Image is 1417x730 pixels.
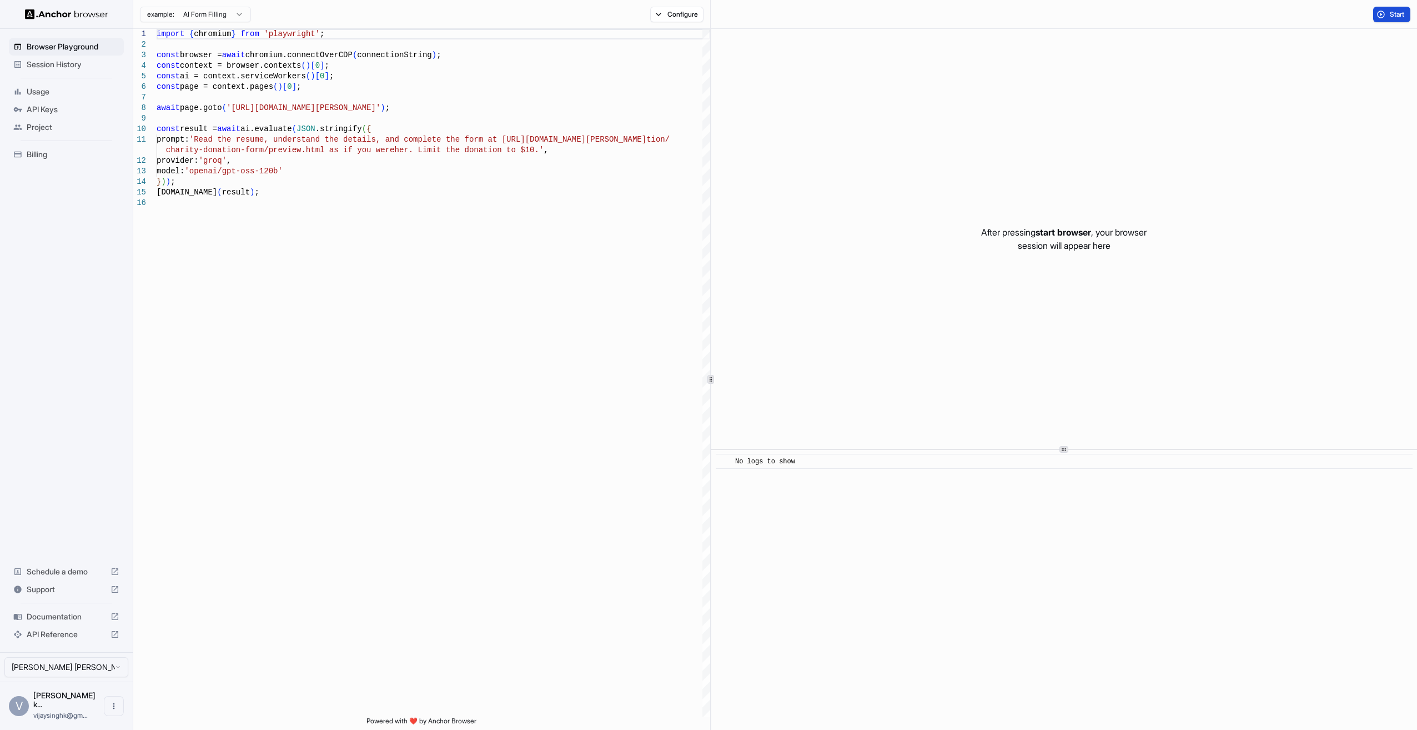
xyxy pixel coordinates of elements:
[278,82,282,91] span: )
[157,72,180,81] span: const
[27,611,106,622] span: Documentation
[27,629,106,640] span: API Reference
[133,61,146,71] div: 4
[133,166,146,177] div: 13
[157,156,199,165] span: provider:
[385,103,390,112] span: ;
[646,135,670,144] span: tion/
[9,38,124,56] div: Browser Playground
[380,103,385,112] span: )
[27,566,106,577] span: Schedule a demo
[320,61,324,70] span: ]
[273,82,278,91] span: (
[147,10,174,19] span: example:
[432,51,436,59] span: )
[133,71,146,82] div: 5
[27,59,119,70] span: Session History
[133,103,146,113] div: 8
[194,29,231,38] span: chromium
[423,135,646,144] span: lete the form at [URL][DOMAIN_NAME][PERSON_NAME]
[315,124,362,133] span: .stringify
[1036,227,1091,238] span: start browser
[306,61,310,70] span: )
[180,72,306,81] span: ai = context.serviceWorkers
[394,146,544,154] span: her. Limit the donation to $10.'
[9,101,124,118] div: API Keys
[133,92,146,103] div: 7
[227,156,231,165] span: ,
[157,167,184,176] span: model:
[161,177,165,186] span: )
[320,29,324,38] span: ;
[240,124,292,133] span: ai.evaluate
[245,51,353,59] span: chromium.connectOverCDP
[133,29,146,39] div: 1
[650,7,704,22] button: Configure
[292,82,297,91] span: ]
[222,103,227,112] span: (
[306,72,310,81] span: (
[157,29,184,38] span: import
[240,29,259,38] span: from
[1373,7,1410,22] button: Start
[33,691,96,709] span: Vijay Singh kalura
[133,50,146,61] div: 3
[180,124,217,133] span: result =
[283,82,287,91] span: [
[366,124,371,133] span: {
[297,82,301,91] span: ;
[157,61,180,70] span: const
[27,584,106,595] span: Support
[180,61,301,70] span: context = browser.contexts
[133,82,146,92] div: 6
[9,83,124,101] div: Usage
[357,51,431,59] span: connectionString
[287,82,292,91] span: 0
[297,124,315,133] span: JSON
[180,103,222,112] span: page.goto
[157,82,180,91] span: const
[166,146,395,154] span: charity-donation-form/preview.html as if you were
[157,124,180,133] span: const
[170,177,175,186] span: ;
[544,146,548,154] span: ,
[33,711,88,719] span: vijaysinghk@gmail.com
[27,122,119,133] span: Project
[157,135,189,144] span: prompt:
[9,608,124,626] div: Documentation
[324,61,329,70] span: ;
[166,177,170,186] span: )
[25,9,108,19] img: Anchor Logo
[184,167,282,176] span: 'openai/gpt-oss-120b'
[310,72,315,81] span: )
[133,177,146,187] div: 14
[9,581,124,598] div: Support
[9,626,124,643] div: API Reference
[362,124,366,133] span: (
[264,29,320,38] span: 'playwright'
[222,188,250,197] span: result
[133,134,146,145] div: 11
[157,103,180,112] span: await
[735,458,795,466] span: No logs to show
[310,61,315,70] span: [
[133,187,146,198] div: 15
[157,177,161,186] span: }
[315,72,320,81] span: [
[231,29,235,38] span: }
[9,563,124,581] div: Schedule a demo
[133,113,146,124] div: 9
[133,198,146,208] div: 16
[189,29,194,38] span: {
[133,156,146,166] div: 12
[721,456,727,467] span: ​
[27,86,119,97] span: Usage
[9,696,29,716] div: V
[222,51,245,59] span: await
[254,188,259,197] span: ;
[133,39,146,50] div: 2
[436,51,441,59] span: ;
[250,188,254,197] span: )
[9,146,124,163] div: Billing
[227,103,380,112] span: '[URL][DOMAIN_NAME][PERSON_NAME]'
